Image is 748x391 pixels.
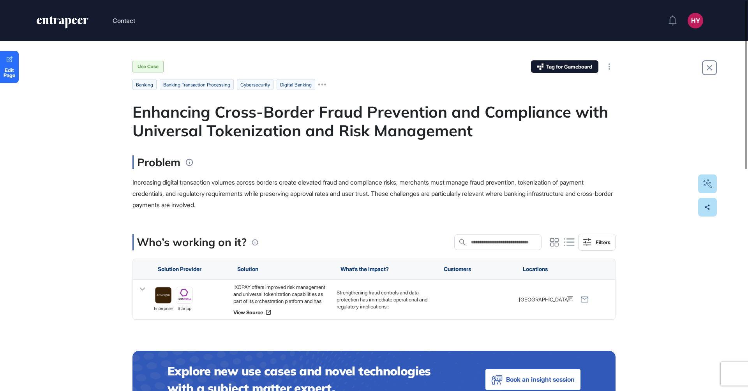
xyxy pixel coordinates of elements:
[132,102,616,140] div: Enhancing Cross-Border Fraud Prevention and Compliance with Universal Tokenization and Risk Manag...
[596,239,610,245] div: Filters
[233,309,329,315] a: View Source
[155,287,172,304] a: image
[506,374,575,385] span: Book an insight session
[578,234,616,251] button: Filters
[137,234,247,250] p: Who’s working on it?
[233,284,329,305] div: IXOPAY offers improved risk management and universal tokenization capabilities as part of its orc...
[340,266,389,272] span: What’s the Impact?
[178,306,191,313] span: startup
[237,266,258,272] span: Solution
[132,61,164,72] div: Use Case
[160,79,234,90] li: banking transaction processing
[523,266,548,272] span: Locations
[176,287,193,304] a: image
[237,79,273,90] li: cybersecurity
[36,16,89,31] a: entrapeer-logo
[485,369,580,390] button: Book an insight session
[444,266,471,272] span: Customers
[519,296,570,303] span: [GEOGRAPHIC_DATA]
[132,79,157,90] li: banking
[158,266,201,272] span: Solution Provider
[337,289,432,310] p: Strengthening fraud controls and data protection has immediate operational and regulatory implica...
[154,306,173,313] span: enterprise
[688,13,703,28] button: HY
[113,16,135,26] button: Contact
[176,287,192,304] img: image
[132,178,613,209] span: Increasing digital transaction volumes across borders create elevated fraud and compliance risks;...
[155,287,171,304] img: image
[277,79,315,90] li: digital banking
[132,155,180,169] h3: Problem
[546,64,592,69] span: Tag for Gameboard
